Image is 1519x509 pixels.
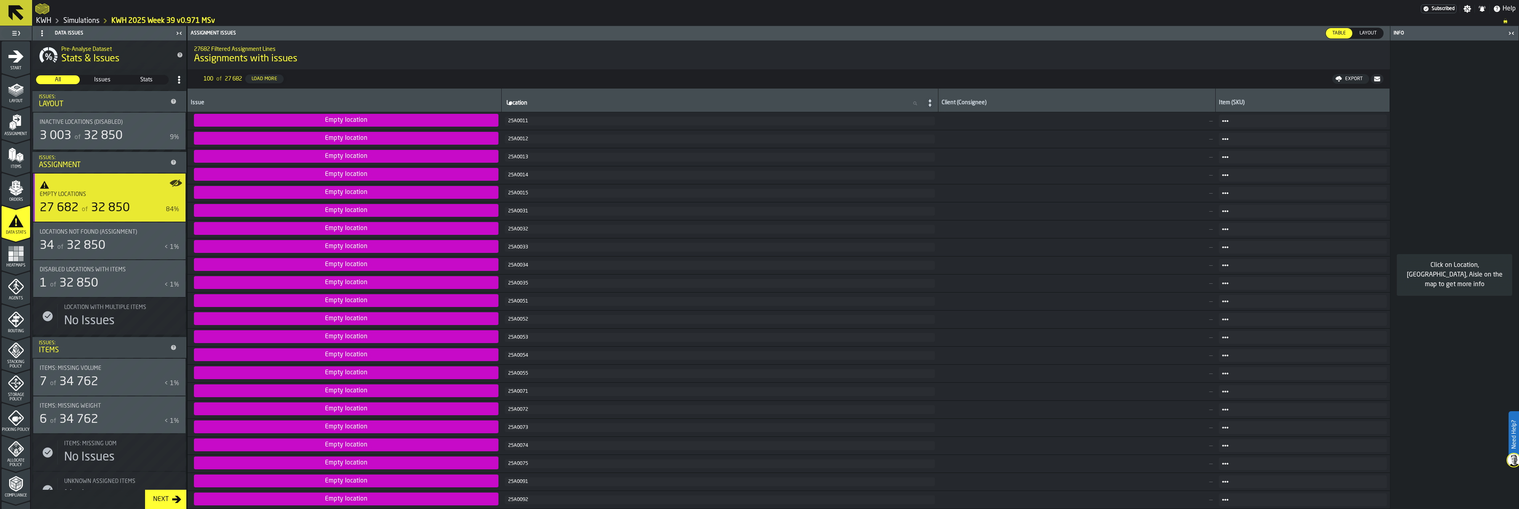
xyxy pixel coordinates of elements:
div: stat-Unknown assigned items [33,472,186,509]
div: stat-Location with multiple Items [33,298,186,335]
button: button-25A0072 [505,405,935,414]
span: — [941,388,1212,395]
span: Picking Policy [2,428,30,432]
label: button-switch-multi-Layout [1353,28,1384,39]
span: — [941,226,1212,232]
span: 32 850 [67,240,105,252]
span: — [941,172,1212,178]
div: Items [39,346,167,355]
div: Title [40,229,169,235]
button: button-25A0014 [505,171,935,180]
div: Title [40,119,169,125]
div: thumb [125,75,168,84]
div: thumb [36,75,80,84]
span: Location with multiple Items [64,304,146,311]
li: menu Assignment [2,107,30,139]
label: button-toggle-Show on Map [169,174,182,222]
button: button-Next [145,490,186,509]
li: menu Picking Policy [2,403,30,435]
div: Title [40,191,169,198]
div: Title [40,191,179,198]
span: Dataset Issue Reason [194,132,498,145]
div: title-Assignments with issues [188,40,1390,69]
span: — [941,424,1212,431]
div: < 1% [164,379,179,388]
div: 1 [40,276,47,291]
span: Routing [2,329,30,333]
div: Title [64,478,169,485]
button: button-25A0075 [505,459,935,468]
div: Title [40,119,179,125]
div: 25A0053 [508,335,932,340]
a: link-to-/wh/i/4fb45246-3b77-4bb5-b880-c337c3c5facb [36,16,51,25]
label: Need Help? [1509,412,1518,457]
div: Title [40,229,179,235]
button: button-25A0031 [505,207,935,216]
button: button-25A0034 [505,261,935,270]
div: 25A0014 [508,172,932,178]
label: button-toggle-Notifications [1475,5,1489,13]
span: Orders [2,198,30,202]
div: 25A0012 [508,136,932,142]
a: link-to-/wh/i/4fb45246-3b77-4bb5-b880-c337c3c5facb [63,16,99,25]
button: button-25A0011 [505,117,935,125]
span: Dataset Issue Reason [194,456,498,469]
div: Title [64,304,179,311]
span: Stats [125,76,168,84]
div: stat-Items: Missing UOM [33,434,186,471]
button: button-25A0073 [505,423,935,432]
div: Title [64,440,169,447]
div: Menu Subscription [1421,4,1456,13]
span: — [941,262,1212,269]
div: thumb [81,75,124,84]
header: Assignment issues [188,26,1390,40]
span: 34 762 [59,376,98,388]
li: menu Orders [2,173,30,205]
button: button-25A0052 [505,315,935,324]
div: 25A0052 [508,317,932,322]
span: — [941,298,1212,305]
div: Title [40,365,169,372]
div: 25A0011 [508,118,932,124]
span: Dataset Issue Reason [194,150,498,163]
li: menu Start [2,41,30,73]
span: — [941,352,1212,359]
div: Title [40,267,179,273]
span: — [941,154,1212,160]
li: menu Layout [2,74,30,106]
div: Assignment issues [189,30,790,36]
span: — [941,334,1212,341]
label: button-toggle-Close me [173,28,185,38]
span: Items: Missing UOM [64,440,117,447]
label: button-switch-multi-Stats [124,75,169,85]
span: Empty locations [40,191,86,198]
span: Subscribed [1432,6,1454,12]
input: label [505,98,924,109]
span: Heatmaps [2,263,30,268]
span: Dataset Issue Reason [194,402,498,415]
div: stat-Locations not found (Assignment) [33,222,186,259]
li: menu Compliance [2,469,30,501]
div: Title [40,403,179,409]
span: — [941,190,1212,196]
header: Info [1390,26,1519,40]
div: No Issues [64,450,115,465]
span: Dataset Issue Reason [194,276,498,289]
div: stat-Items: Missing Weight [33,396,186,433]
button: button-25A0012 [505,135,935,143]
span: — [941,244,1212,250]
span: Start [2,66,30,71]
span: Dataset Issue Reason [194,330,498,343]
span: of [216,76,222,82]
button: button-25A0051 [505,297,935,306]
div: Title [64,304,169,311]
button: button-25A0055 [505,369,935,378]
span: — [941,118,1212,124]
span: Items: Missing Volume [40,365,101,372]
span: Dataset Issue Reason [194,222,498,235]
span: label [506,100,527,106]
button: button-25A0013 [505,153,935,162]
span: Disabled locations with Items [40,267,126,273]
div: Title [40,365,179,372]
div: stat-Inactive Locations (Disabled) [33,113,186,149]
